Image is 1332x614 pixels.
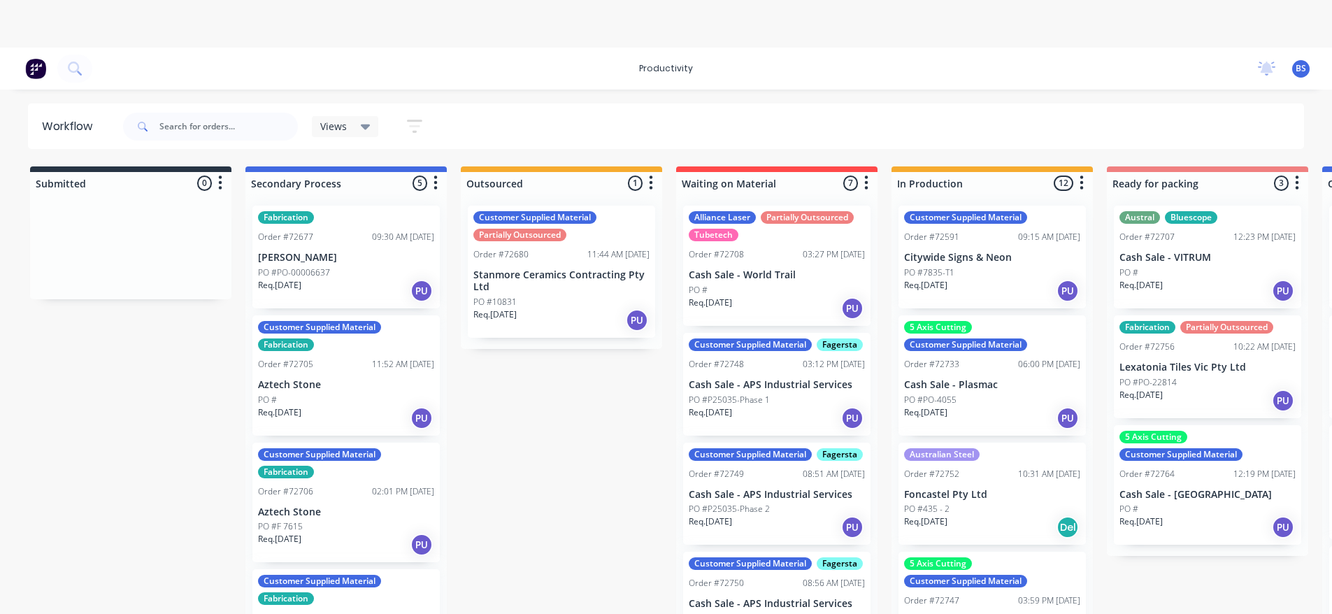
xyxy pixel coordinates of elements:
[689,577,744,590] div: Order #72750
[258,592,314,605] div: Fabrication
[258,466,314,478] div: Fabrication
[689,503,770,515] p: PO #P25035-Phase 2
[258,448,381,461] div: Customer Supplied Material
[258,485,313,498] div: Order #72706
[632,58,700,79] div: productivity
[258,506,434,518] p: Aztech Stone
[410,280,433,302] div: PU
[1114,206,1301,308] div: AustralBluescopeOrder #7270712:23 PM [DATE]Cash Sale - VITRUMPO #Req.[DATE]PU
[904,211,1027,224] div: Customer Supplied Material
[689,557,812,570] div: Customer Supplied Material
[1272,390,1294,412] div: PU
[258,266,330,279] p: PO #PO-00006637
[904,448,980,461] div: Australian Steel
[1119,515,1163,528] p: Req. [DATE]
[258,533,301,545] p: Req. [DATE]
[473,296,517,308] p: PO #10831
[473,229,566,241] div: Partially Outsourced
[904,266,954,279] p: PO #7835-T1
[42,118,99,135] div: Workflow
[841,297,864,320] div: PU
[473,269,650,293] p: Stanmore Ceramics Contracting Pty Ltd
[1114,425,1301,545] div: 5 Axis CuttingCustomer Supplied MaterialOrder #7276412:19 PM [DATE]Cash Sale - [GEOGRAPHIC_DATA]P...
[904,557,972,570] div: 5 Axis Cutting
[1119,341,1175,353] div: Order #72756
[372,231,434,243] div: 09:30 AM [DATE]
[689,598,865,610] p: Cash Sale - APS Industrial Services
[1018,468,1080,480] div: 10:31 AM [DATE]
[1272,516,1294,538] div: PU
[1119,252,1296,264] p: Cash Sale - VITRUM
[320,119,347,134] span: Views
[258,394,277,406] p: PO #
[258,406,301,419] p: Req. [DATE]
[258,358,313,371] div: Order #72705
[904,489,1080,501] p: Foncastel Pty Ltd
[689,297,732,309] p: Req. [DATE]
[1165,211,1217,224] div: Bluescope
[25,58,46,79] img: Factory
[473,211,596,224] div: Customer Supplied Material
[904,515,947,528] p: Req. [DATE]
[1119,389,1163,401] p: Req. [DATE]
[1057,516,1079,538] div: Del
[904,468,959,480] div: Order #72752
[689,468,744,480] div: Order #72749
[1119,503,1138,515] p: PO #
[1018,231,1080,243] div: 09:15 AM [DATE]
[258,211,314,224] div: Fabrication
[410,407,433,429] div: PU
[1057,407,1079,429] div: PU
[1233,341,1296,353] div: 10:22 AM [DATE]
[683,443,871,545] div: Customer Supplied MaterialFagerstaOrder #7274908:51 AM [DATE]Cash Sale - APS Industrial ServicesP...
[1272,280,1294,302] div: PU
[689,394,770,406] p: PO #P25035-Phase 1
[904,406,947,419] p: Req. [DATE]
[626,309,648,331] div: PU
[904,575,1027,587] div: Customer Supplied Material
[1296,62,1306,75] span: BS
[904,279,947,292] p: Req. [DATE]
[258,520,303,533] p: PO #F 7615
[904,379,1080,391] p: Cash Sale - Plasmac
[1057,280,1079,302] div: PU
[689,448,812,461] div: Customer Supplied Material
[1119,468,1175,480] div: Order #72764
[803,468,865,480] div: 08:51 AM [DATE]
[689,489,865,501] p: Cash Sale - APS Industrial Services
[258,279,301,292] p: Req. [DATE]
[1119,266,1138,279] p: PO #
[1119,489,1296,501] p: Cash Sale - [GEOGRAPHIC_DATA]
[1119,231,1175,243] div: Order #72707
[1119,321,1175,334] div: Fabrication
[898,206,1086,308] div: Customer Supplied MaterialOrder #7259109:15 AM [DATE]Citywide Signs & NeonPO #7835-T1Req.[DATE]PU
[372,485,434,498] div: 02:01 PM [DATE]
[410,534,433,556] div: PU
[683,333,871,436] div: Customer Supplied MaterialFagerstaOrder #7274803:12 PM [DATE]Cash Sale - APS Industrial ServicesP...
[1114,315,1301,418] div: FabricationPartially OutsourcedOrder #7275610:22 AM [DATE]Lexatonia Tiles Vic Pty LtdPO #PO-22814...
[689,338,812,351] div: Customer Supplied Material
[904,394,957,406] p: PO #PO-4055
[1119,448,1243,461] div: Customer Supplied Material
[473,248,529,261] div: Order #72680
[904,321,972,334] div: 5 Axis Cutting
[689,211,756,224] div: Alliance Laser
[1119,211,1160,224] div: Austral
[468,206,655,338] div: Customer Supplied MaterialPartially OutsourcedOrder #7268011:44 AM [DATE]Stanmore Ceramics Contra...
[1180,321,1273,334] div: Partially Outsourced
[1018,358,1080,371] div: 06:00 PM [DATE]
[689,269,865,281] p: Cash Sale - World Trail
[683,206,871,326] div: Alliance LaserPartially OutsourcedTubetechOrder #7270803:27 PM [DATE]Cash Sale - World TrailPO #R...
[898,443,1086,545] div: Australian SteelOrder #7275210:31 AM [DATE]Foncastel Pty LtdPO #435 - 2Req.[DATE]Del
[1119,431,1187,443] div: 5 Axis Cutting
[689,379,865,391] p: Cash Sale - APS Industrial Services
[689,515,732,528] p: Req. [DATE]
[1119,279,1163,292] p: Req. [DATE]
[1119,376,1177,389] p: PO #PO-22814
[904,231,959,243] div: Order #72591
[817,338,863,351] div: Fagersta
[904,252,1080,264] p: Citywide Signs & Neon
[372,358,434,371] div: 11:52 AM [DATE]
[803,248,865,261] div: 03:27 PM [DATE]
[252,206,440,308] div: FabricationOrder #7267709:30 AM [DATE][PERSON_NAME]PO #PO-00006637Req.[DATE]PU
